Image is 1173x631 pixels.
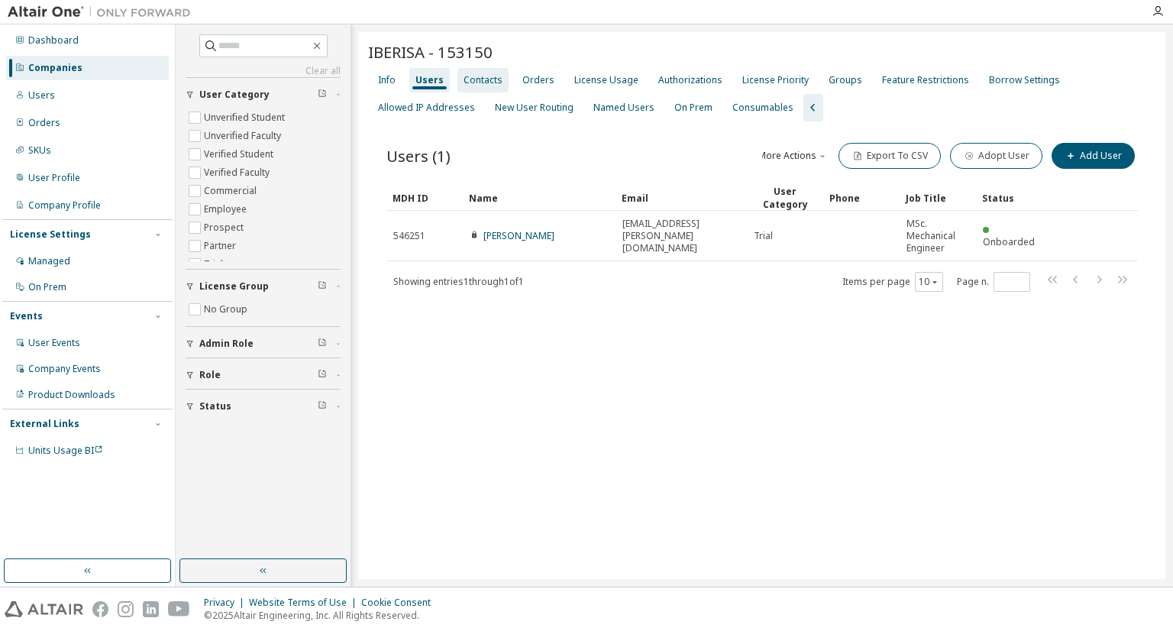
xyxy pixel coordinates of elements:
span: 546251 [393,230,425,242]
div: Authorizations [658,74,722,86]
div: Email [622,186,741,210]
div: Orders [522,74,554,86]
span: Admin Role [199,338,254,350]
div: Product Downloads [28,389,115,401]
div: Job Title [906,186,970,210]
span: Onboarded [983,235,1035,248]
a: [PERSON_NAME] [483,229,554,242]
span: Clear filter [318,338,327,350]
span: Clear filter [318,89,327,101]
div: Cookie Consent [361,597,440,609]
button: User Category [186,78,341,112]
div: Users [415,74,444,86]
span: MSc. Mechanical Engineer [906,218,969,254]
span: [EMAIL_ADDRESS][PERSON_NAME][DOMAIN_NAME] [622,218,740,254]
span: Users (1) [386,145,451,167]
img: instagram.svg [118,601,134,617]
button: Status [186,390,341,423]
img: linkedin.svg [143,601,159,617]
label: Verified Faculty [204,163,273,182]
label: Verified Student [204,145,276,163]
button: Admin Role [186,327,341,361]
label: Prospect [204,218,247,237]
div: Borrow Settings [989,74,1060,86]
p: © 2025 Altair Engineering, Inc. All Rights Reserved. [204,609,440,622]
div: Info [378,74,396,86]
label: Trial [204,255,226,273]
span: User Category [199,89,270,101]
div: Companies [28,62,82,74]
div: Privacy [204,597,249,609]
div: Company Events [28,363,101,375]
button: 10 [919,276,939,288]
div: License Usage [574,74,638,86]
div: License Settings [10,228,91,241]
div: Phone [829,186,893,210]
div: External Links [10,418,79,430]
div: On Prem [674,102,713,114]
img: Altair One [8,5,199,20]
label: Unverified Faculty [204,127,284,145]
button: Adopt User [950,143,1042,169]
span: Units Usage BI [28,444,103,457]
span: Showing entries 1 through 1 of 1 [393,275,524,288]
img: youtube.svg [168,601,190,617]
span: Status [199,400,231,413]
div: Named Users [593,102,654,114]
div: User Category [753,185,817,211]
span: Page n. [957,272,1030,292]
button: License Group [186,270,341,303]
div: Allowed IP Addresses [378,102,475,114]
div: Events [10,310,43,322]
label: Unverified Student [204,108,288,127]
span: Trial [754,230,773,242]
div: Contacts [464,74,502,86]
div: Groups [829,74,862,86]
span: License Group [199,280,269,293]
a: Clear all [186,65,341,77]
div: MDH ID [393,186,457,210]
img: facebook.svg [92,601,108,617]
button: Export To CSV [839,143,941,169]
div: Website Terms of Use [249,597,361,609]
div: Name [469,186,609,210]
label: Partner [204,237,239,255]
div: Status [982,186,1046,210]
button: More Actions [756,143,829,169]
label: Commercial [204,182,260,200]
button: Add User [1052,143,1135,169]
div: Dashboard [28,34,79,47]
img: altair_logo.svg [5,601,83,617]
div: User Profile [28,172,80,184]
span: Clear filter [318,280,327,293]
div: Orders [28,117,60,129]
div: License Priority [742,74,809,86]
div: On Prem [28,281,66,293]
span: Role [199,369,221,381]
div: New User Routing [495,102,574,114]
div: Managed [28,255,70,267]
div: Users [28,89,55,102]
label: No Group [204,300,250,319]
span: Clear filter [318,369,327,381]
span: Items per page [842,272,943,292]
div: Consumables [732,102,793,114]
label: Employee [204,200,250,218]
button: Role [186,358,341,392]
span: IBERISA - 153150 [368,41,493,63]
div: SKUs [28,144,51,157]
span: Clear filter [318,400,327,413]
div: Feature Restrictions [882,74,969,86]
div: User Events [28,337,80,349]
div: Company Profile [28,199,101,212]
